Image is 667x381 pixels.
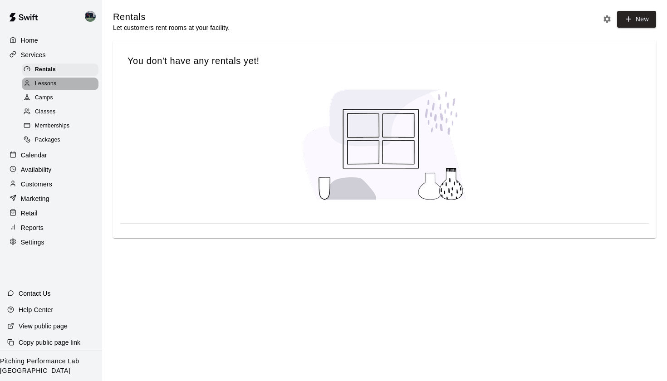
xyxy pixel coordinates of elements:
img: No services created [294,81,476,209]
a: Reports [7,221,95,234]
span: Classes [35,107,55,117]
span: Rentals [35,65,56,74]
span: Packages [35,136,60,145]
p: Marketing [21,194,49,203]
a: Services [7,48,95,62]
a: Camps [22,91,102,105]
a: Customers [7,177,95,191]
a: Lessons [22,77,102,91]
div: Lessons [22,78,98,90]
p: Contact Us [19,289,51,298]
a: New [617,11,656,28]
a: Packages [22,133,102,147]
a: Rentals [22,63,102,77]
p: Services [21,50,46,59]
p: Calendar [21,151,47,160]
span: Camps [35,93,53,103]
p: Retail [21,209,38,218]
div: Camps [22,92,98,104]
div: Packages [22,134,98,147]
h5: Rentals [113,11,230,23]
div: Kevin Greene [83,7,102,25]
a: Memberships [22,119,102,133]
p: View public page [19,322,68,331]
a: Calendar [7,148,95,162]
button: Rental settings [600,12,614,26]
p: Customers [21,180,52,189]
a: Classes [22,105,102,119]
p: Home [21,36,38,45]
p: Let customers rent rooms at your facility. [113,23,230,32]
span: Memberships [35,122,69,131]
p: Reports [21,223,44,232]
a: Marketing [7,192,95,205]
div: Rentals [22,63,98,76]
a: Availability [7,163,95,176]
a: Retail [7,206,95,220]
span: You don't have any rentals yet! [128,55,642,67]
div: Memberships [22,120,98,132]
a: Settings [7,235,95,249]
p: Copy public page link [19,338,80,347]
p: Help Center [19,305,53,314]
p: Settings [21,238,44,247]
span: Lessons [35,79,57,88]
div: Classes [22,106,98,118]
img: Kevin Greene [85,11,96,22]
p: Availability [21,165,52,174]
a: Home [7,34,95,47]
